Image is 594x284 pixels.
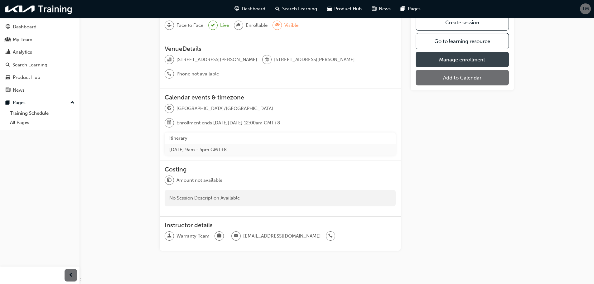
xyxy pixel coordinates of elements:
[176,119,280,127] span: Enrollment ends [DATE][DATE] 12:00am GMT+8
[284,22,298,29] span: Visible
[165,94,396,101] h3: Calendar events & timezone
[2,21,77,33] a: Dashboard
[229,2,270,15] a: guage-iconDashboard
[12,61,47,69] div: Search Learning
[2,46,77,58] a: Analytics
[6,62,10,68] span: search-icon
[167,21,171,29] span: sessionType_FACE_TO_FACE-icon
[2,97,77,108] button: Pages
[2,72,77,83] a: Product Hub
[6,88,10,93] span: news-icon
[401,5,405,13] span: pages-icon
[165,190,396,206] div: No Session Description Available
[13,49,32,56] div: Analytics
[7,118,77,128] a: All Pages
[408,5,421,12] span: Pages
[176,56,257,63] span: [STREET_ADDRESS][PERSON_NAME]
[3,2,75,15] img: kia-training
[165,45,396,52] h3: VenueDetails
[6,24,10,30] span: guage-icon
[2,34,77,46] a: My Team
[176,70,219,78] span: Phone not available
[275,5,280,13] span: search-icon
[270,2,322,15] a: search-iconSearch Learning
[322,2,367,15] a: car-iconProduct Hub
[416,52,509,67] a: Manage enrollment
[167,232,171,240] span: man-icon
[6,50,10,55] span: chart-icon
[176,105,273,112] span: [GEOGRAPHIC_DATA]/[GEOGRAPHIC_DATA]
[165,132,396,144] th: Itinerary
[416,14,509,31] a: Create session
[236,21,241,29] span: graduationCap-icon
[7,108,77,118] a: Training Schedule
[242,5,265,12] span: Dashboard
[367,2,396,15] a: news-iconNews
[582,5,589,12] span: TM
[176,22,203,29] span: Face to Face
[328,232,333,240] span: phone-icon
[2,20,77,97] button: DashboardMy TeamAnalyticsSearch LearningProduct HubNews
[416,33,509,49] a: Go to learning resource
[167,119,171,127] span: calendar-icon
[13,23,36,31] div: Dashboard
[211,22,215,29] span: tick-icon
[167,56,171,64] span: organisation-icon
[13,74,40,81] div: Product Hub
[265,56,269,64] span: location-icon
[246,22,268,29] span: Enrollable
[2,84,77,96] a: News
[217,232,221,240] span: briefcase-icon
[165,144,396,156] td: [DATE] 9am - 5pm GMT+8
[372,5,376,13] span: news-icon
[580,3,591,14] button: TM
[274,56,355,63] span: [STREET_ADDRESS][PERSON_NAME]
[176,233,210,240] span: Warranty Team
[6,100,10,106] span: pages-icon
[6,75,10,80] span: car-icon
[234,5,239,13] span: guage-icon
[220,22,229,29] span: Live
[167,176,171,184] span: money-icon
[165,222,396,229] h3: Instructor details
[282,5,317,12] span: Search Learning
[275,21,279,29] span: eye-icon
[165,166,396,173] h3: Costing
[396,2,426,15] a: pages-iconPages
[2,59,77,71] a: Search Learning
[13,36,32,43] div: My Team
[243,233,321,240] span: [EMAIL_ADDRESS][DOMAIN_NAME]
[234,232,238,240] span: email-icon
[327,5,332,13] span: car-icon
[70,99,75,107] span: up-icon
[13,99,26,106] div: Pages
[416,70,509,85] button: Add to Calendar
[167,104,171,113] span: globe-icon
[334,5,362,12] span: Product Hub
[176,177,222,184] span: Amount not available
[69,272,73,279] span: prev-icon
[167,70,171,78] span: phone-icon
[6,37,10,43] span: people-icon
[379,5,391,12] span: News
[13,87,25,94] div: News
